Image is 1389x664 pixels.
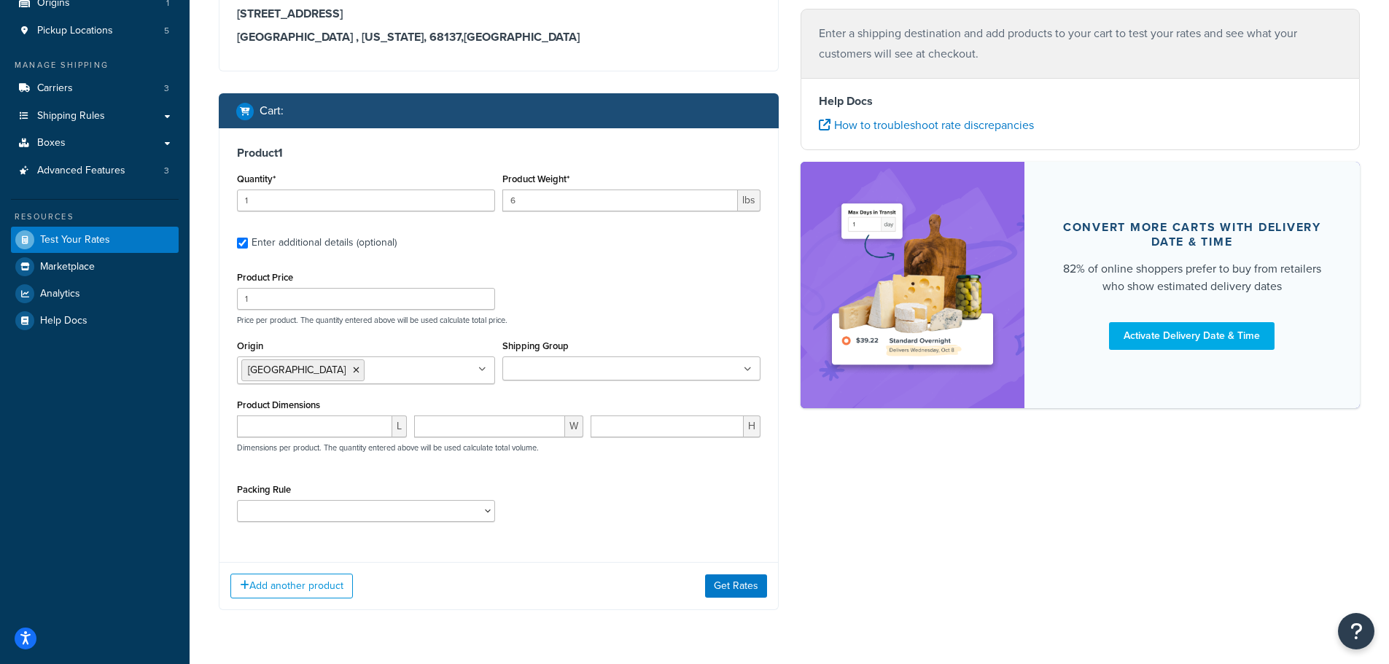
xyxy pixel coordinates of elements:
p: Enter a shipping destination and add products to your cart to test your rates and see what your c... [819,23,1342,64]
a: Marketplace [11,254,179,280]
label: Quantity* [237,173,276,184]
span: Test Your Rates [40,234,110,246]
li: Advanced Features [11,157,179,184]
span: 3 [164,165,169,177]
div: Resources [11,211,179,223]
span: Analytics [40,288,80,300]
li: Pickup Locations [11,17,179,44]
label: Origin [237,340,263,351]
span: Pickup Locations [37,25,113,37]
h3: [GEOGRAPHIC_DATA] , [US_STATE], 68137 , [GEOGRAPHIC_DATA] [237,30,760,44]
button: Open Resource Center [1338,613,1374,649]
a: Shipping Rules [11,103,179,130]
h3: Product 1 [237,146,760,160]
label: Shipping Group [502,340,569,351]
a: How to troubleshoot rate discrepancies [819,117,1034,133]
div: 82% of online shoppers prefer to buy from retailers who show estimated delivery dates [1059,260,1326,295]
span: H [744,415,760,437]
button: Get Rates [705,574,767,598]
a: Test Your Rates [11,227,179,253]
div: Manage Shipping [11,59,179,71]
input: 0.00 [502,190,738,211]
input: 0 [237,190,495,211]
h3: [STREET_ADDRESS] [237,7,760,21]
label: Product Dimensions [237,399,320,410]
label: Product Weight* [502,173,569,184]
span: Shipping Rules [37,110,105,122]
button: Add another product [230,574,353,598]
label: Packing Rule [237,484,291,495]
h4: Help Docs [819,93,1342,110]
span: lbs [738,190,760,211]
span: 5 [164,25,169,37]
span: [GEOGRAPHIC_DATA] [248,362,346,378]
span: Carriers [37,82,73,95]
span: 3 [164,82,169,95]
span: W [565,415,583,437]
span: Marketplace [40,261,95,273]
li: Carriers [11,75,179,102]
span: L [392,415,407,437]
div: Enter additional details (optional) [252,233,397,253]
h2: Cart : [260,104,284,117]
img: feature-image-ddt-36eae7f7280da8017bfb280eaccd9c446f90b1fe08728e4019434db127062ab4.png [822,184,1003,386]
label: Product Price [237,272,293,283]
a: Activate Delivery Date & Time [1109,322,1275,350]
input: Enter additional details (optional) [237,238,248,249]
p: Price per product. The quantity entered above will be used calculate total price. [233,315,764,325]
a: Help Docs [11,308,179,334]
a: Boxes [11,130,179,157]
a: Pickup Locations5 [11,17,179,44]
div: Convert more carts with delivery date & time [1059,220,1326,249]
a: Carriers3 [11,75,179,102]
span: Boxes [37,137,66,149]
a: Analytics [11,281,179,307]
span: Help Docs [40,315,87,327]
a: Advanced Features3 [11,157,179,184]
p: Dimensions per product. The quantity entered above will be used calculate total volume. [233,442,539,453]
span: Advanced Features [37,165,125,177]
